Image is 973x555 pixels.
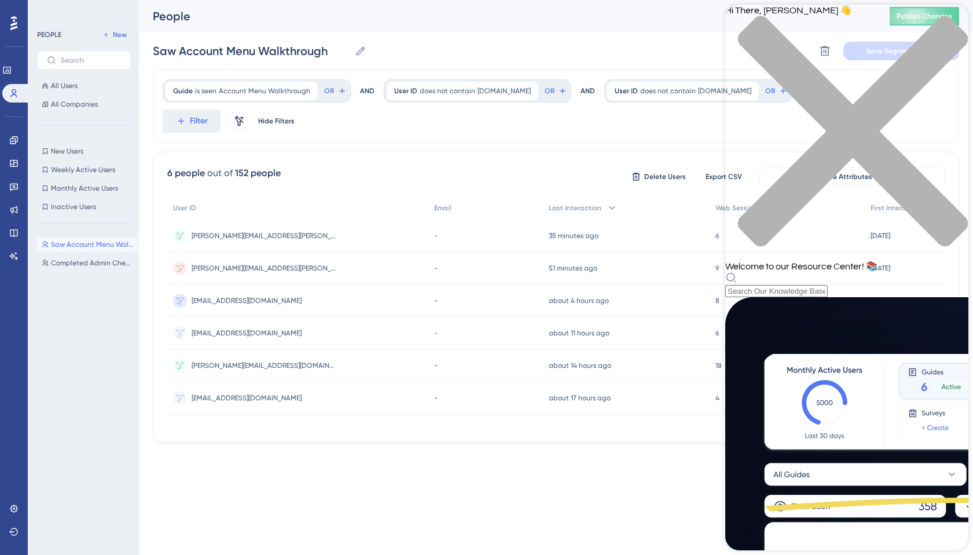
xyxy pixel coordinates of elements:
span: 6 [715,328,719,338]
button: OR [543,82,568,100]
div: out of [207,166,233,180]
span: [PERSON_NAME][EMAIL_ADDRESS][PERSON_NAME][DOMAIN_NAME] [192,264,336,273]
span: Export CSV [706,172,742,181]
span: 18 [715,361,722,370]
button: New [98,28,131,42]
time: about 4 hours ago [549,297,609,305]
span: [PERSON_NAME][EMAIL_ADDRESS][PERSON_NAME][DOMAIN_NAME] [192,231,336,240]
div: AND [581,79,595,103]
span: Delete Users [644,172,686,181]
span: All Users [51,81,78,90]
span: [PERSON_NAME][EMAIL_ADDRESS][DOMAIN_NAME] [192,361,336,370]
span: Email [434,203,451,213]
button: Export CSV [695,167,752,186]
button: Inactive Users [37,200,131,214]
span: [EMAIL_ADDRESS][DOMAIN_NAME] [192,393,302,403]
span: is seen [195,86,216,96]
div: 152 people [235,166,281,180]
span: OR [324,86,334,96]
time: 35 minutes ago [549,232,599,240]
span: Completed Admin Checklist [51,258,133,268]
span: 4 [715,393,719,403]
span: Need Help? [27,3,72,17]
div: 2 [80,6,84,15]
span: Account Menu Walkthrough [219,86,310,96]
span: OR [545,86,555,96]
span: - [434,328,438,338]
button: Saw Account Menu Walkthrough [37,238,138,251]
span: Web Session [715,203,757,213]
span: 6 [715,231,719,240]
button: New Users [37,144,131,158]
span: [DOMAIN_NAME] [698,86,751,96]
button: Delete Users [630,167,688,186]
span: - [434,296,438,305]
button: Weekly Active Users [37,163,131,177]
input: Search [61,56,121,64]
span: Weekly Active Users [51,165,115,174]
input: Segment Name [153,43,350,59]
span: Last Interaction [549,203,601,213]
span: 8 [715,296,719,305]
span: User ID [173,203,196,213]
span: [EMAIL_ADDRESS][DOMAIN_NAME] [192,328,302,338]
span: - [434,361,438,370]
button: All Users [37,79,131,93]
span: does not contain [420,86,475,96]
span: Filter [190,114,208,128]
button: Filter [163,109,221,133]
button: Completed Admin Checklist [37,256,138,270]
span: All Companies [51,100,98,109]
span: Inactive Users [51,202,96,211]
span: Monthly Active Users [51,184,118,193]
time: about 11 hours ago [549,329,609,337]
img: launcher-image-alternative-text [3,7,24,28]
span: 9 [715,264,719,273]
span: User ID [394,86,417,96]
div: 6 people [167,166,205,180]
span: Hide Filters [258,116,295,126]
span: Saw Account Menu Walkthrough [51,240,133,249]
div: PEOPLE [37,30,61,39]
span: [EMAIL_ADDRESS][DOMAIN_NAME] [192,296,302,305]
time: 51 minutes ago [549,264,597,272]
time: about 14 hours ago [549,362,611,370]
span: - [434,264,438,273]
span: User ID [615,86,638,96]
button: OR [322,82,348,100]
span: [DOMAIN_NAME] [478,86,531,96]
div: People [153,8,861,24]
div: AND [360,79,374,103]
span: Guide [173,86,193,96]
span: - [434,231,438,240]
button: Monthly Active Users [37,181,131,195]
span: New Users [51,147,83,156]
button: Hide Filters [258,112,295,130]
span: does not contain [640,86,696,96]
span: New [113,30,127,39]
time: about 17 hours ago [549,394,611,402]
span: - [434,393,438,403]
button: All Companies [37,97,131,111]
